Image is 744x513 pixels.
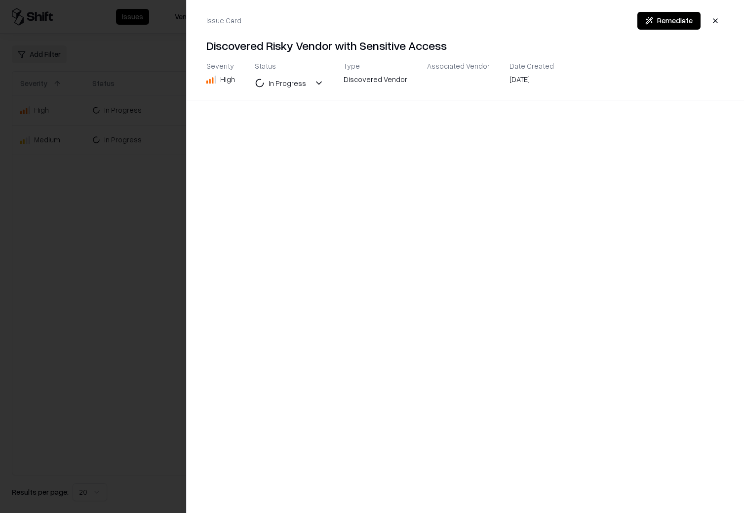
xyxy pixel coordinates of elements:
[255,61,324,70] div: Status
[220,74,235,85] div: High
[206,15,241,26] div: Issue Card
[344,74,407,88] div: Discovered Vendor
[509,61,554,70] div: Date Created
[427,61,490,70] div: Associated Vendor
[269,78,306,88] div: In Progress
[206,38,724,53] h4: Discovered Risky Vendor with Sensitive Access
[344,61,407,70] div: Type
[637,12,701,30] button: Remediate
[206,61,235,70] div: Severity
[509,74,554,88] div: [DATE]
